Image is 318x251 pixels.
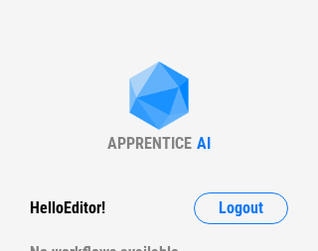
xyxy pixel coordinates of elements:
[107,134,192,153] div: APPRENTICE
[30,192,105,224] div: Hello Editor !
[197,134,211,153] div: AI
[194,192,288,224] button: Logout
[119,62,199,134] img: Apprentice AI
[219,200,263,216] span: Logout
